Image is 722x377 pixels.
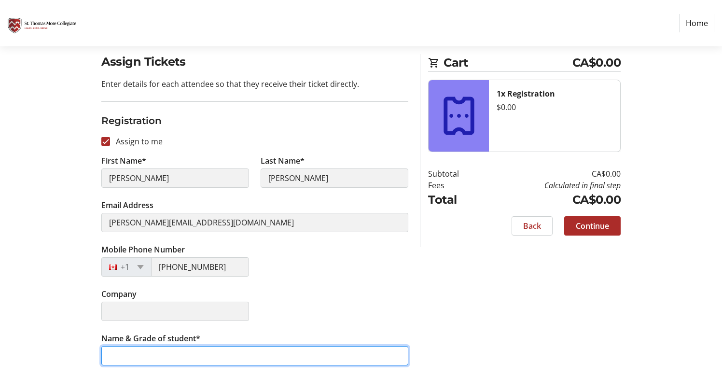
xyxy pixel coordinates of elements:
td: Subtotal [428,168,484,180]
span: Cart [444,54,572,71]
span: CA$0.00 [572,54,621,71]
input: (506) 234-5678 [151,257,249,277]
img: St. Thomas More Collegiate #2's Logo [8,4,76,42]
label: Assign to me [110,136,163,147]
span: Continue [576,220,609,232]
label: Last Name* [261,155,305,167]
td: Fees [428,180,484,191]
h3: Registration [101,113,408,128]
label: Company [101,288,137,300]
a: Home [680,14,714,32]
td: CA$0.00 [484,168,621,180]
p: Enter details for each attendee so that they receive their ticket directly. [101,78,408,90]
button: Continue [564,216,621,236]
span: Back [523,220,541,232]
strong: 1x Registration [497,88,555,99]
label: First Name* [101,155,146,167]
td: Total [428,191,484,209]
div: $0.00 [497,101,612,113]
label: Email Address [101,199,153,211]
label: Name & Grade of student* [101,333,200,344]
label: Mobile Phone Number [101,244,185,255]
td: Calculated in final step [484,180,621,191]
h2: Assign Tickets [101,53,408,70]
td: CA$0.00 [484,191,621,209]
button: Back [512,216,553,236]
